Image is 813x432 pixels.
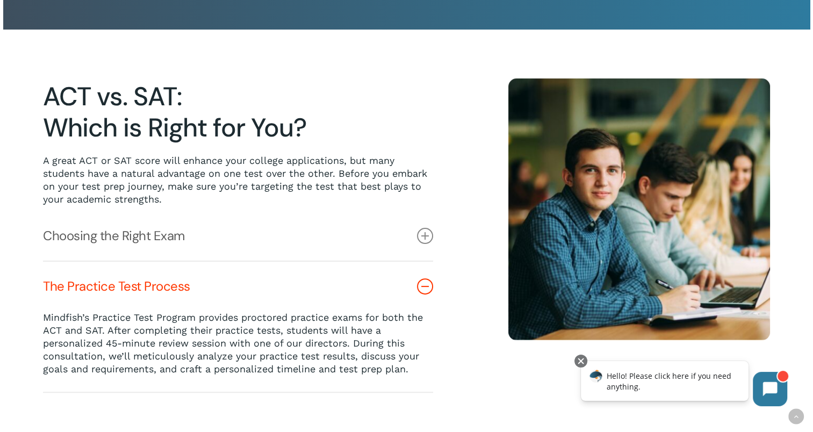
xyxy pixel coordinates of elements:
[43,81,433,143] h2: ACT vs. SAT: Which is Right for You?
[43,154,433,206] p: A great ACT or SAT score will enhance your college applications, but many students have a natural...
[508,78,770,340] img: Happy Students 14
[43,262,433,311] a: The Practice Test Process
[570,352,798,417] iframe: Chatbot
[43,311,433,376] p: Mindfish’s Practice Test Program provides proctored practice exams for both the ACT and SAT. Afte...
[43,211,433,261] a: Choosing the Right Exam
